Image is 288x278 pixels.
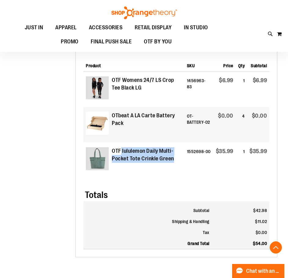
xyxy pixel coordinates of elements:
a: RETAIL DISPLAY [129,21,178,35]
span: APPAREL [55,21,77,35]
span: Totals [85,190,108,200]
button: Chat with an Expert [232,264,285,278]
img: Shop Orangetheory [111,6,178,19]
a: PROMO [55,35,85,49]
strong: OTbeat A LA Carte Battery Pack [112,112,182,127]
span: $0.00 [252,113,267,119]
span: JUST IN [25,21,43,35]
span: ACCESSORIES [89,21,123,35]
th: Subtotal [83,201,212,216]
strong: Grand Total [188,241,210,246]
a: APPAREL [49,21,83,35]
span: OTF BY YOU [144,35,172,49]
span: $0.00 [256,230,267,235]
span: $35.99 [216,148,233,154]
span: $6.99 [219,77,233,83]
strong: OTF lululemon Daily Multi-Pocket Tote Crinkle Green [112,147,182,163]
span: $11.02 [255,219,267,224]
span: $0.00 [218,113,233,119]
th: Shipping & Handling [83,216,212,227]
td: 1 [236,142,247,178]
td: 1 [236,71,247,107]
strong: OTF Womens 24/7 LS Crop Tee Black LG [112,76,182,92]
button: Back To Top [270,241,282,254]
td: OT-BATTERY-02 [184,107,213,142]
th: Product [83,58,184,71]
span: Chat with an Expert [246,268,281,274]
th: SKU [184,58,213,71]
span: RETAIL DISPLAY [135,21,172,35]
th: Subtotal [247,58,269,71]
th: Price [213,58,236,71]
span: IN STUDIO [184,21,208,35]
a: IN STUDIO [178,21,214,35]
td: 4 [236,107,247,142]
span: $42.98 [253,208,267,213]
a: OTF BY YOU [138,35,178,49]
img: lululemon Daily Multi-Pocket Tote [86,147,109,170]
span: $6.99 [253,77,267,83]
a: FINAL PUSH SALE [85,35,138,49]
a: ACCESSORIES [83,21,129,35]
th: Tax [83,227,212,238]
th: Qty [236,58,247,71]
a: JUST IN [19,21,49,35]
td: 1456963-83 [184,71,213,107]
span: $54.00 [253,241,267,246]
span: $35.99 [250,148,267,154]
td: 1552698-00 [184,142,213,178]
span: PROMO [61,35,78,49]
img: 24/7 Long Sleeve Crop Tee [86,76,109,99]
span: FINAL PUSH SALE [91,35,132,49]
img: Product image for OTbeat A LA Carte Battery Pack [86,112,109,135]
